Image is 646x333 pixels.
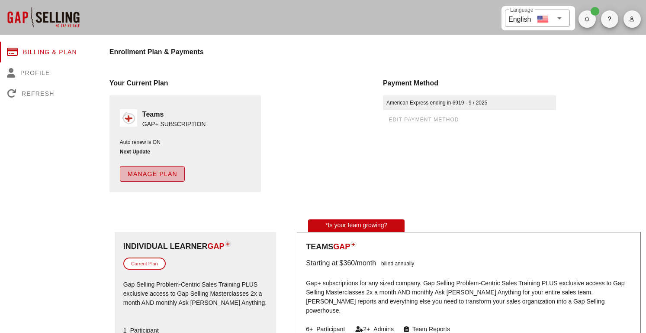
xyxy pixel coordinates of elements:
label: Language [510,7,533,13]
div: English [508,12,531,25]
div: Auto renew is ON [120,138,251,146]
span: Admins [370,326,394,333]
span: GAP [333,242,350,251]
div: Starting at $360 [306,258,355,268]
button: Manage Plan [120,166,185,182]
p: Gap+ subscriptions for any sized company. Gap Selling Problem-Centric Sales Training PLUS exclusi... [306,274,632,313]
span: GAP [208,242,225,251]
div: GAP+ SUBSCRIPTION [142,120,206,129]
span: Manage Plan [127,170,177,177]
div: *Is your team growing? [308,219,405,232]
div: American Express ending in 6919 - 9 / 2025 [383,95,556,110]
strong: Next Update [120,149,150,155]
div: Your Current Plan [109,78,373,88]
img: gap_plus_logo_solo.png [120,109,137,127]
div: LanguageEnglish [505,10,570,27]
div: Current Plan [123,258,166,270]
div: Payment Method [383,78,646,88]
span: Badge [591,7,599,16]
img: plan-icon [350,241,357,247]
span: 2+ [363,326,370,333]
button: edit payment method [383,114,464,126]
span: edit payment method [388,117,459,123]
div: billed annually [376,258,414,268]
span: Participant [313,326,345,333]
img: plan-icon [225,241,231,247]
div: Individual Learner [123,241,267,252]
h4: Enrollment Plan & Payments [109,47,646,57]
span: Team Reports [409,326,450,333]
strong: Teams [142,111,164,118]
span: 6+ [306,326,313,333]
p: Gap Selling Problem-Centric Sales Training PLUS exclusive access to Gap Selling Masterclasses 2x ... [123,275,267,314]
div: Teams [306,241,632,253]
div: /month [355,258,376,268]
